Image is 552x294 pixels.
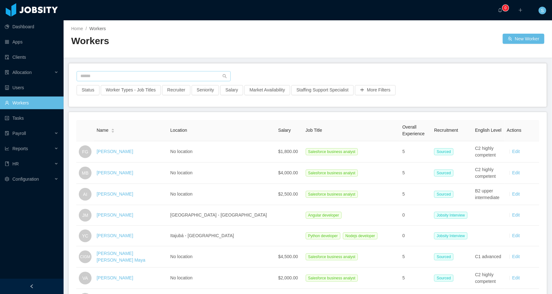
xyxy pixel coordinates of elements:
span: Sourced [434,275,453,282]
span: English Level [475,128,501,133]
span: Angular developer [306,212,342,219]
a: [PERSON_NAME] [97,170,133,175]
span: Job Title [306,128,322,133]
a: Edit [512,275,520,280]
td: No location [168,246,276,268]
td: 0 [400,226,432,246]
span: Workers [89,26,106,31]
span: JM [82,209,88,222]
i: icon: file-protect [5,131,9,136]
span: Salesforce business analyst [306,148,358,155]
span: MB [82,167,89,179]
span: Python developer [306,232,340,239]
span: Jobsity Interview [434,212,467,219]
td: No location [168,268,276,289]
td: 5 [400,246,432,268]
td: C2 highly competent [473,163,504,184]
span: Allocation [12,70,32,75]
a: [PERSON_NAME] [97,212,133,217]
td: B2 upper intermediate [473,184,504,205]
a: Sourced [434,149,456,154]
span: FG [82,145,88,158]
span: $4,000.00 [278,170,298,175]
span: Salesforce business analyst [306,170,358,177]
a: Sourced [434,275,456,280]
i: icon: search [222,74,227,78]
span: Nodejs developer [343,232,378,239]
a: [PERSON_NAME] [97,275,133,280]
i: icon: setting [5,177,9,181]
a: Jobsity Interview [434,212,470,217]
a: Jobsity Interview [434,233,470,238]
span: / [85,26,87,31]
span: Salesforce business analyst [306,253,358,260]
button: Salary [220,85,243,95]
i: icon: bell [498,8,502,12]
td: Itajubá - [GEOGRAPHIC_DATA] [168,226,276,246]
i: icon: book [5,162,9,166]
span: Sourced [434,191,453,198]
span: CIGM [80,251,91,263]
button: icon: plusMore Filters [355,85,396,95]
div: Sort [111,128,115,132]
a: icon: appstoreApps [5,36,58,48]
span: Sourced [434,148,453,155]
a: Home [71,26,83,31]
i: icon: caret-down [111,130,115,132]
a: Sourced [434,254,456,259]
td: [GEOGRAPHIC_DATA] - [GEOGRAPHIC_DATA] [168,205,276,226]
a: icon: auditClients [5,51,58,63]
h2: Workers [71,35,308,48]
span: Name [97,127,108,134]
span: Jobsity Interview [434,232,467,239]
span: Reports [12,146,28,151]
span: HR [12,161,19,166]
sup: 0 [502,5,509,11]
td: 5 [400,184,432,205]
button: icon: usergroup-addNew Worker [503,34,544,44]
button: Worker Types - Job Titles [101,85,161,95]
a: [PERSON_NAME] [PERSON_NAME] Maya [97,251,145,263]
a: Edit [512,212,520,217]
a: Edit [512,149,520,154]
td: No location [168,184,276,205]
td: C2 highly competent [473,268,504,289]
span: $2,500.00 [278,191,298,197]
span: Actions [507,128,521,133]
a: icon: profileTasks [5,112,58,124]
td: No location [168,141,276,163]
a: [PERSON_NAME] [97,233,133,238]
span: $4,500.00 [278,254,298,259]
span: Salesforce business analyst [306,191,358,198]
td: C2 highly competent [473,141,504,163]
span: Recruitment [434,128,458,133]
a: icon: robotUsers [5,81,58,94]
span: Salesforce business analyst [306,275,358,282]
span: $1,800.00 [278,149,298,154]
span: Payroll [12,131,26,136]
span: YC [82,230,88,242]
button: Staffing Support Specialist [291,85,354,95]
span: Configuration [12,177,39,182]
a: Edit [512,191,520,197]
a: Edit [512,170,520,175]
span: Sourced [434,170,453,177]
button: Recruiter [162,85,190,95]
i: icon: caret-up [111,128,115,130]
button: Seniority [192,85,219,95]
a: [PERSON_NAME] [97,191,133,197]
a: Edit [512,233,520,238]
td: C1 advanced [473,246,504,268]
td: No location [168,163,276,184]
a: Sourced [434,191,456,197]
a: Edit [512,254,520,259]
span: S [541,7,544,14]
button: Market Availability [244,85,290,95]
td: 5 [400,141,432,163]
a: icon: pie-chartDashboard [5,20,58,33]
i: icon: solution [5,70,9,75]
span: AI [83,188,87,201]
i: icon: plus [518,8,523,12]
button: Status [77,85,99,95]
